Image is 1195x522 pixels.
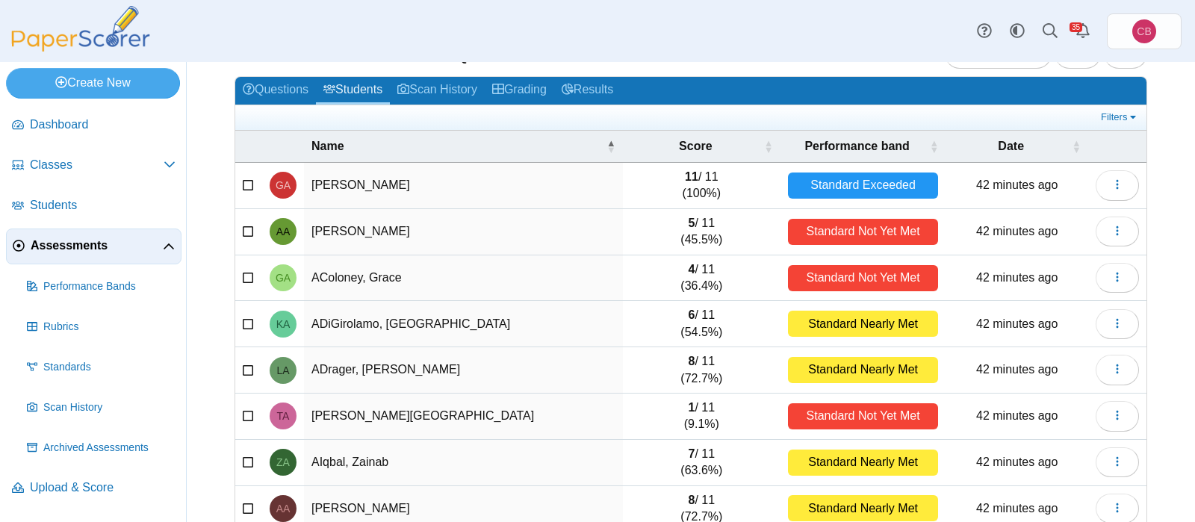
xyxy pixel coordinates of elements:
[1107,13,1182,49] a: Canisius Biology
[788,495,939,521] div: Standard Nearly Met
[976,409,1058,422] time: Oct 7, 2025 at 2:32 PM
[788,311,939,337] div: Standard Nearly Met
[304,301,623,347] td: ADiGirolamo, [GEOGRAPHIC_DATA]
[689,217,695,229] b: 5
[304,394,623,440] td: [PERSON_NAME][GEOGRAPHIC_DATA]
[21,390,181,426] a: Scan History
[6,148,181,184] a: Classes
[953,138,1069,155] span: Date
[976,317,1058,330] time: Oct 7, 2025 at 2:33 PM
[276,365,289,376] span: Lauren ADrager
[623,255,780,302] td: / 11 (36.4%)
[623,163,780,209] td: / 11 (100%)
[276,503,291,514] span: Adrianna ALengen
[623,394,780,440] td: / 11 (9.1%)
[276,457,290,467] span: Zainab AIqbal
[689,263,695,276] b: 4
[304,440,623,486] td: AIqbal, Zainab
[788,265,939,291] div: Standard Not Yet Met
[304,163,623,209] td: [PERSON_NAME]
[689,401,695,414] b: 1
[235,77,316,105] a: Questions
[630,138,761,155] span: Score
[764,139,773,154] span: Score : Activate to sort
[6,68,180,98] a: Create New
[304,347,623,394] td: ADrager, [PERSON_NAME]
[30,197,176,214] span: Students
[276,273,291,283] span: Grace AColoney
[43,360,176,375] span: Standards
[485,77,554,105] a: Grading
[788,138,927,155] span: Performance band
[276,180,291,190] span: Grace AAgnello
[1072,139,1081,154] span: Date : Activate to sort
[689,447,695,460] b: 7
[6,108,181,143] a: Dashboard
[554,77,621,105] a: Results
[6,6,155,52] img: PaperScorer
[316,77,390,105] a: Students
[277,411,290,421] span: Tanisha AHussain
[976,271,1058,284] time: Oct 7, 2025 at 2:32 PM
[6,41,155,54] a: PaperScorer
[976,178,1058,191] time: Oct 7, 2025 at 2:32 PM
[976,225,1058,237] time: Oct 7, 2025 at 2:32 PM
[976,363,1058,376] time: Oct 7, 2025 at 2:32 PM
[788,219,939,245] div: Standard Not Yet Met
[390,77,485,105] a: Scan History
[43,320,176,335] span: Rubrics
[623,301,780,347] td: / 11 (54.5%)
[30,479,176,496] span: Upload & Score
[30,116,176,133] span: Dashboard
[21,269,181,305] a: Performance Bands
[685,170,698,183] b: 11
[623,440,780,486] td: / 11 (63.6%)
[976,456,1058,468] time: Oct 7, 2025 at 2:32 PM
[976,502,1058,515] time: Oct 7, 2025 at 2:32 PM
[689,494,695,506] b: 8
[788,450,939,476] div: Standard Nearly Met
[30,157,164,173] span: Classes
[276,319,291,329] span: Kayleigh ADiGirolamo
[1097,110,1143,125] a: Filters
[21,430,181,466] a: Archived Assessments
[1137,26,1151,37] span: Canisius Biology
[788,357,939,383] div: Standard Nearly Met
[276,226,291,237] span: Ahmad AAlhussainawi
[623,347,780,394] td: / 11 (72.7%)
[43,279,176,294] span: Performance Bands
[43,441,176,456] span: Archived Assessments
[304,255,623,302] td: AColoney, Grace
[606,139,615,154] span: Name : Activate to invert sorting
[689,308,695,321] b: 6
[689,355,695,367] b: 8
[6,470,181,506] a: Upload & Score
[1067,15,1099,48] a: Alerts
[21,349,181,385] a: Standards
[788,403,939,429] div: Standard Not Yet Met
[788,173,939,199] div: Standard Exceeded
[623,209,780,255] td: / 11 (45.5%)
[31,237,163,254] span: Assessments
[21,309,181,345] a: Rubrics
[6,229,181,264] a: Assessments
[6,188,181,224] a: Students
[929,139,938,154] span: Performance band : Activate to sort
[43,400,176,415] span: Scan History
[311,138,603,155] span: Name
[1132,19,1156,43] span: Canisius Biology
[304,209,623,255] td: [PERSON_NAME]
